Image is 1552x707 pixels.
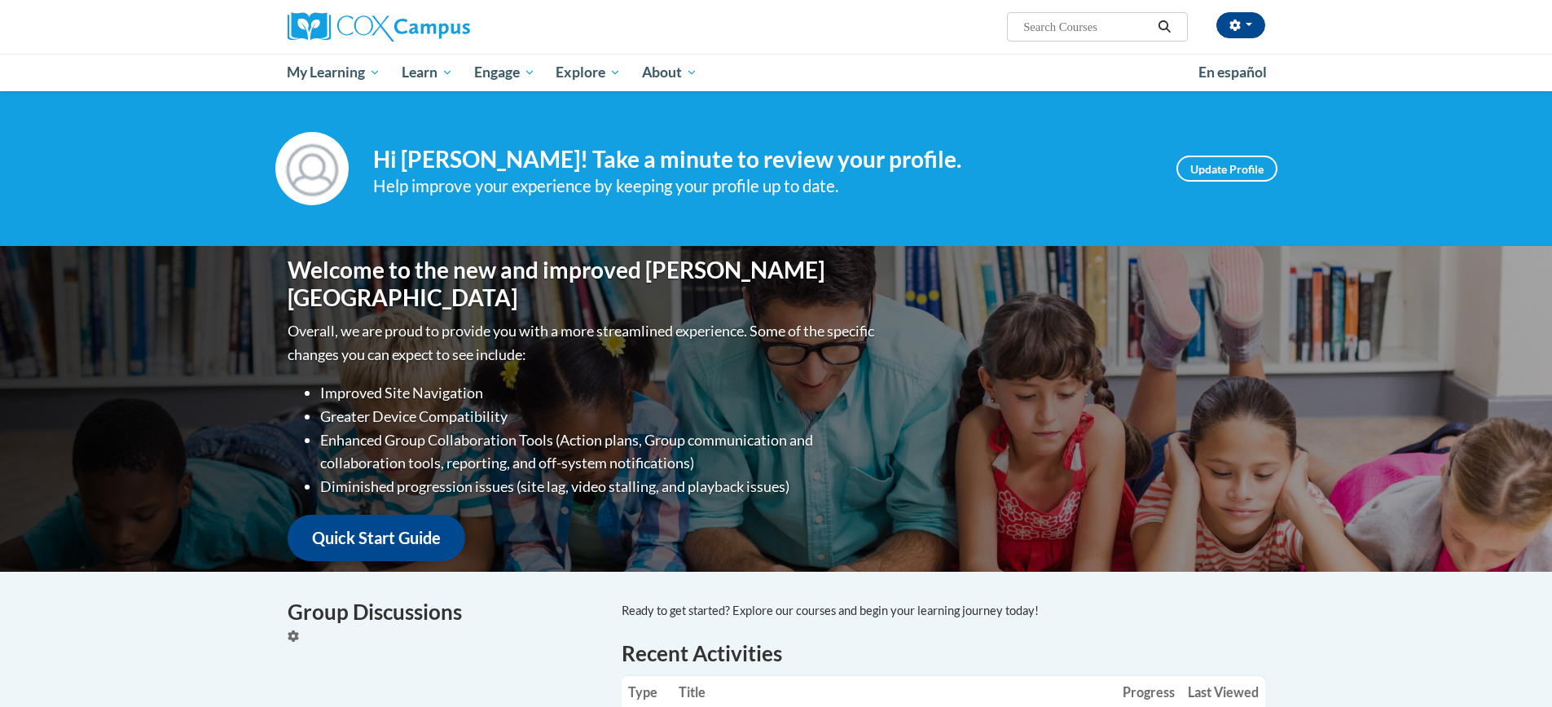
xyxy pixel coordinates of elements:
[320,381,878,405] li: Improved Site Navigation
[373,173,1152,200] div: Help improve your experience by keeping your profile up to date.
[464,54,546,91] a: Engage
[402,63,453,82] span: Learn
[1198,64,1267,81] span: En español
[288,12,470,42] img: Cox Campus
[275,132,349,205] img: Profile Image
[320,428,878,476] li: Enhanced Group Collaboration Tools (Action plans, Group communication and collaboration tools, re...
[287,63,380,82] span: My Learning
[263,54,1290,91] div: Main menu
[556,63,621,82] span: Explore
[373,146,1152,173] h4: Hi [PERSON_NAME]! Take a minute to review your profile.
[622,639,1265,668] h1: Recent Activities
[642,63,697,82] span: About
[320,405,878,428] li: Greater Device Compatibility
[391,54,464,91] a: Learn
[1176,156,1277,182] a: Update Profile
[1216,12,1265,38] button: Account Settings
[277,54,392,91] a: My Learning
[474,63,535,82] span: Engage
[631,54,708,91] a: About
[545,54,631,91] a: Explore
[320,475,878,498] li: Diminished progression issues (site lag, video stalling, and playback issues)
[288,12,597,42] a: Cox Campus
[1188,55,1277,90] a: En español
[288,596,597,628] h4: Group Discussions
[1152,17,1176,37] button: Search
[288,257,878,311] h1: Welcome to the new and improved [PERSON_NAME][GEOGRAPHIC_DATA]
[288,319,878,367] p: Overall, we are proud to provide you with a more streamlined experience. Some of the specific cha...
[1022,17,1152,37] input: Search Courses
[288,515,465,561] a: Quick Start Guide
